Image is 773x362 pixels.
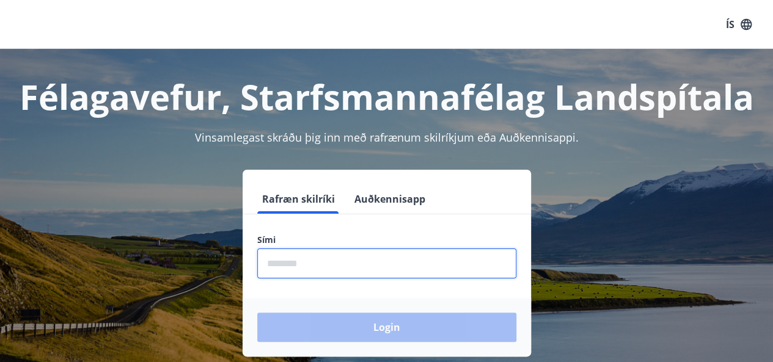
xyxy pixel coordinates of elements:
span: Vinsamlegast skráðu þig inn með rafrænum skilríkjum eða Auðkennisappi. [195,130,579,145]
h1: Félagavefur, Starfsmannafélag Landspítala [15,73,758,120]
label: Sími [257,234,516,246]
button: Rafræn skilríki [257,184,340,214]
button: ÍS [719,13,758,35]
button: Auðkennisapp [350,184,430,214]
